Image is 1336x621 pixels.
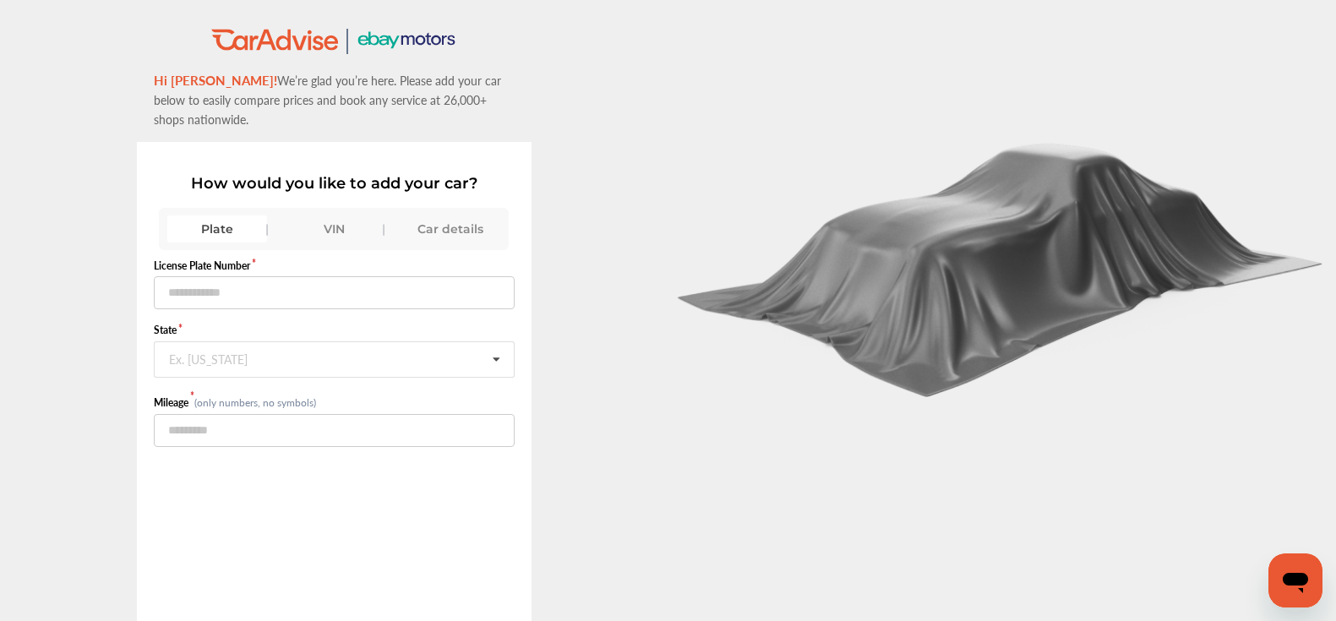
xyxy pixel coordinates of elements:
[169,352,248,362] div: Ex. [US_STATE]
[154,174,515,193] p: How would you like to add your car?
[154,71,277,89] span: Hi [PERSON_NAME]!
[284,215,384,242] div: VIN
[194,395,316,410] small: (only numbers, no symbols)
[1268,553,1322,607] iframe: Button to launch messaging window
[167,215,267,242] div: Plate
[154,72,501,128] span: We’re glad you’re here. Please add your car below to easily compare prices and book any service a...
[401,215,500,242] div: Car details
[154,259,515,273] label: License Plate Number
[154,395,194,410] label: Mileage
[154,323,515,337] label: State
